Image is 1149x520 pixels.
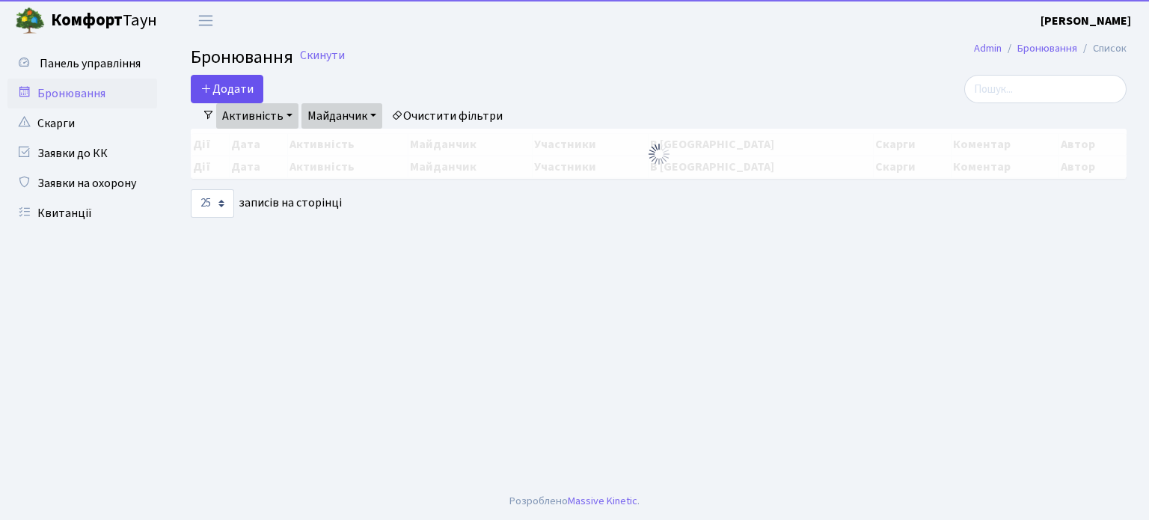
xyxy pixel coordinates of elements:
a: Активність [216,103,298,129]
a: Скинути [300,49,345,63]
button: Додати [191,75,263,103]
a: Бронювання [7,79,157,108]
a: Майданчик [301,103,382,129]
a: Заявки на охорону [7,168,157,198]
a: Заявки до КК [7,138,157,168]
input: Пошук... [964,75,1127,103]
select: записів на сторінці [191,189,234,218]
span: Панель управління [40,55,141,72]
img: Обробка... [647,142,671,166]
a: Квитанції [7,198,157,228]
img: logo.png [15,6,45,36]
a: Скарги [7,108,157,138]
a: Massive Kinetic [568,493,637,509]
nav: breadcrumb [952,33,1149,64]
label: записів на сторінці [191,189,342,218]
a: Очистити фільтри [385,103,509,129]
b: Комфорт [51,8,123,32]
span: Бронювання [191,44,293,70]
a: Admin [974,40,1002,56]
div: Розроблено . [509,493,640,510]
a: Панель управління [7,49,157,79]
b: [PERSON_NAME] [1041,13,1131,29]
a: Бронювання [1017,40,1077,56]
li: Список [1077,40,1127,57]
a: [PERSON_NAME] [1041,12,1131,30]
span: Таун [51,8,157,34]
button: Переключити навігацію [187,8,224,33]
